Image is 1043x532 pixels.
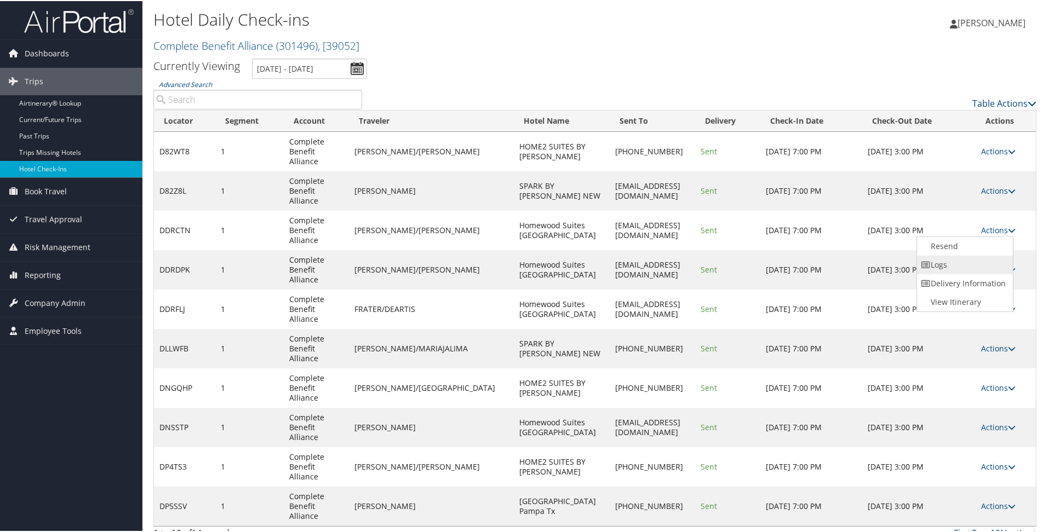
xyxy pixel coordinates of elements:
[862,288,976,328] td: [DATE] 3:00 PM
[153,7,742,30] h1: Hotel Daily Check-ins
[153,57,240,72] h3: Currently Viewing
[153,89,362,108] input: Advanced Search
[514,249,609,288] td: Homewood Suites [GEOGRAPHIC_DATA]
[610,407,696,446] td: [EMAIL_ADDRESS][DOMAIN_NAME]
[514,109,609,131] th: Hotel Name: activate to sort column ascending
[318,37,359,52] span: , [ 39052 ]
[215,288,284,328] td: 1
[701,342,717,352] span: Sent
[981,342,1016,352] a: Actions
[760,210,862,249] td: [DATE] 7:00 PM
[514,288,609,328] td: Homewood Suites [GEOGRAPHIC_DATA]
[610,446,696,485] td: [PHONE_NUMBER]
[972,96,1036,108] a: Table Actions
[284,446,349,485] td: Complete Benefit Alliance
[514,367,609,407] td: HOME2 SUITES BY [PERSON_NAME]
[514,210,609,249] td: Homewood Suites [GEOGRAPHIC_DATA]
[154,446,215,485] td: DP4TS3
[862,367,976,407] td: [DATE] 3:00 PM
[284,328,349,367] td: Complete Benefit Alliance
[701,381,717,392] span: Sent
[610,249,696,288] td: [EMAIL_ADDRESS][DOMAIN_NAME]
[695,109,760,131] th: Delivery: activate to sort column ascending
[349,446,514,485] td: [PERSON_NAME]/[PERSON_NAME]
[284,407,349,446] td: Complete Benefit Alliance
[701,421,717,431] span: Sent
[25,261,61,288] span: Reporting
[514,446,609,485] td: HOME2 SUITES BY [PERSON_NAME]
[610,210,696,249] td: [EMAIL_ADDRESS][DOMAIN_NAME]
[215,485,284,525] td: 1
[862,109,976,131] th: Check-Out Date: activate to sort column ascending
[25,316,82,344] span: Employee Tools
[760,367,862,407] td: [DATE] 7:00 PM
[862,249,976,288] td: [DATE] 3:00 PM
[349,210,514,249] td: [PERSON_NAME]/[PERSON_NAME]
[154,249,215,288] td: DDRDPK
[981,421,1016,431] a: Actions
[610,131,696,170] td: [PHONE_NUMBER]
[514,131,609,170] td: HOME2 SUITES BY [PERSON_NAME]
[215,407,284,446] td: 1
[701,500,717,510] span: Sent
[701,460,717,471] span: Sent
[862,407,976,446] td: [DATE] 3:00 PM
[981,145,1016,155] a: Actions
[154,288,215,328] td: DDRFLJ
[862,328,976,367] td: [DATE] 3:00 PM
[701,303,717,313] span: Sent
[154,210,215,249] td: DDRCTN
[215,109,284,131] th: Segment: activate to sort column ascending
[25,288,85,316] span: Company Admin
[349,170,514,210] td: [PERSON_NAME]
[862,446,976,485] td: [DATE] 3:00 PM
[215,446,284,485] td: 1
[276,37,318,52] span: ( 301496 )
[24,7,134,33] img: airportal-logo.png
[25,177,67,204] span: Book Travel
[159,79,212,88] a: Advanced Search
[154,109,215,131] th: Locator: activate to sort column ascending
[154,131,215,170] td: D82WT8
[349,407,514,446] td: [PERSON_NAME]
[25,205,82,232] span: Travel Approval
[981,500,1016,510] a: Actions
[284,210,349,249] td: Complete Benefit Alliance
[252,57,367,78] input: [DATE] - [DATE]
[154,328,215,367] td: DLLWFB
[701,224,717,234] span: Sent
[958,16,1025,28] span: [PERSON_NAME]
[701,263,717,274] span: Sent
[760,446,862,485] td: [DATE] 7:00 PM
[760,407,862,446] td: [DATE] 7:00 PM
[154,407,215,446] td: DNSSTP
[760,328,862,367] td: [DATE] 7:00 PM
[760,485,862,525] td: [DATE] 7:00 PM
[862,131,976,170] td: [DATE] 3:00 PM
[284,367,349,407] td: Complete Benefit Alliance
[514,407,609,446] td: Homewood Suites [GEOGRAPHIC_DATA]
[917,273,1011,292] a: Delivery Information
[981,460,1016,471] a: Actions
[215,249,284,288] td: 1
[215,170,284,210] td: 1
[760,249,862,288] td: [DATE] 7:00 PM
[976,109,1036,131] th: Actions
[760,288,862,328] td: [DATE] 7:00 PM
[514,170,609,210] td: SPARK BY [PERSON_NAME] NEW
[610,485,696,525] td: [PHONE_NUMBER]
[950,5,1036,38] a: [PERSON_NAME]
[917,255,1011,273] a: Logs
[917,236,1011,255] a: Resend
[349,328,514,367] td: [PERSON_NAME]/MARIAJALIMA
[701,184,717,195] span: Sent
[25,39,69,66] span: Dashboards
[862,170,976,210] td: [DATE] 3:00 PM
[154,170,215,210] td: D82Z8L
[284,249,349,288] td: Complete Benefit Alliance
[981,184,1016,195] a: Actions
[349,288,514,328] td: FRATER/DEARTIS
[701,145,717,155] span: Sent
[215,367,284,407] td: 1
[154,367,215,407] td: DNGQHP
